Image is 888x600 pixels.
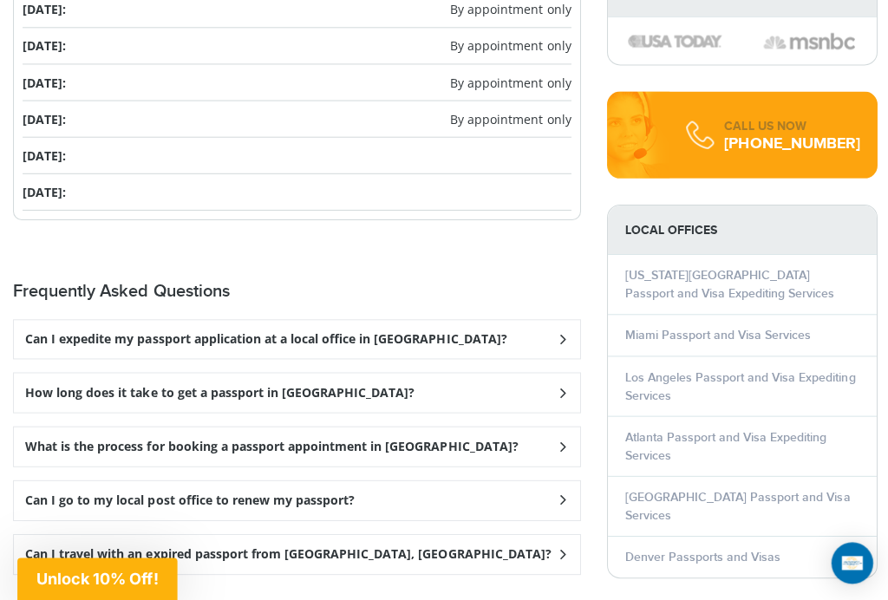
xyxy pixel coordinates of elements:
img: image description [626,36,720,49]
a: Atlanta Passport and Visa Expediting Services [624,429,825,462]
a: Miami Passport and Visa Services [624,328,809,342]
a: Denver Passports and Visas [624,549,779,564]
h3: How long does it take to get a passport in [GEOGRAPHIC_DATA]? [25,385,414,400]
a: [US_STATE][GEOGRAPHIC_DATA] Passport and Visa Expediting Services [624,268,832,301]
div: Open Intercom Messenger [829,541,871,583]
li: [DATE]: [23,101,570,138]
h3: Can I expedite my passport application at a local office in [GEOGRAPHIC_DATA]? [25,332,506,347]
a: [PHONE_NUMBER] [722,134,858,153]
h3: What is the process for booking a passport appointment in [GEOGRAPHIC_DATA]? [25,439,517,453]
div: Unlock 10% Off! [17,557,177,600]
span: By appointment only [449,74,570,92]
li: [DATE]: [23,65,570,101]
h3: Can I travel with an expired passport from [GEOGRAPHIC_DATA], [GEOGRAPHIC_DATA]? [25,546,550,561]
img: image description [761,31,852,52]
strong: LOCAL OFFICES [606,205,874,255]
span: By appointment only [449,110,570,128]
span: Unlock 10% Off! [36,568,158,586]
h2: Frequently Asked Questions [13,281,579,302]
li: [DATE]: [23,138,570,174]
div: CALL US NOW [722,118,858,135]
h3: Can I go to my local post office to renew my passport? [25,492,354,507]
span: By appointment only [449,1,570,19]
li: [DATE]: [23,29,570,65]
li: [DATE]: [23,174,570,211]
a: Los Angeles Passport and Visa Expediting Services [624,369,853,402]
span: By appointment only [449,37,570,55]
a: [GEOGRAPHIC_DATA] Passport and Visa Services [624,489,848,522]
